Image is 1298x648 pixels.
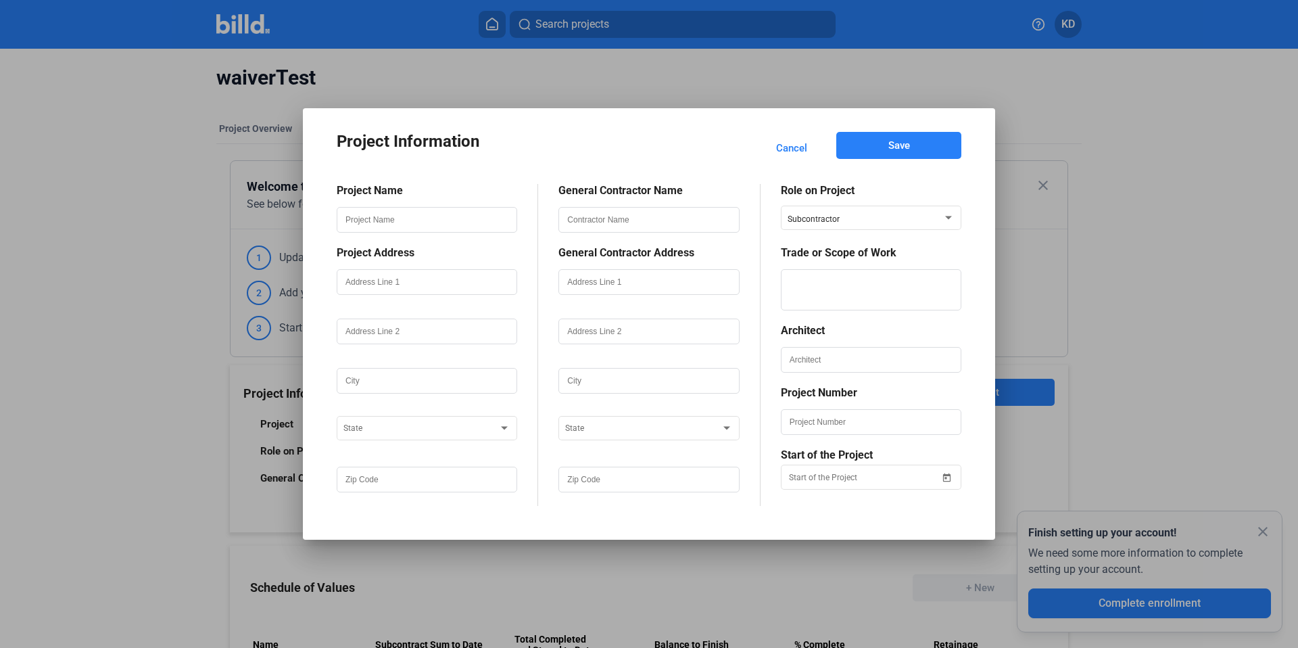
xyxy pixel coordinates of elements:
button: Open calendar [940,463,954,476]
div: Architect [781,324,961,337]
div: Project Number [781,386,961,399]
span: Cancel [776,141,807,155]
span: Project Information [337,132,479,151]
input: Architect [782,348,961,372]
span: Subcontractor [788,214,840,224]
div: Trade or Scope of Work [781,246,961,259]
input: Project Name [337,208,516,232]
input: Address Line 1 [337,270,516,294]
div: General Contractor Name [558,184,739,197]
input: Zip Code [559,467,738,492]
input: Start of the Project [789,469,940,486]
span: Save [888,139,910,152]
input: Address Line 1 [559,270,738,294]
div: Project Name [337,184,517,197]
input: Project Number [782,410,961,434]
input: Contractor Name [559,208,738,232]
button: Cancel [761,132,823,164]
div: General Contractor Address [558,246,739,259]
div: Start of the Project [781,448,961,461]
input: City [337,369,516,393]
input: Address Line 2 [337,319,516,344]
input: Address Line 2 [559,319,738,344]
input: Zip Code [337,467,516,492]
div: Role on Project [781,184,961,197]
div: Project Address [337,246,517,259]
input: City [559,369,738,393]
button: Save [836,132,961,159]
